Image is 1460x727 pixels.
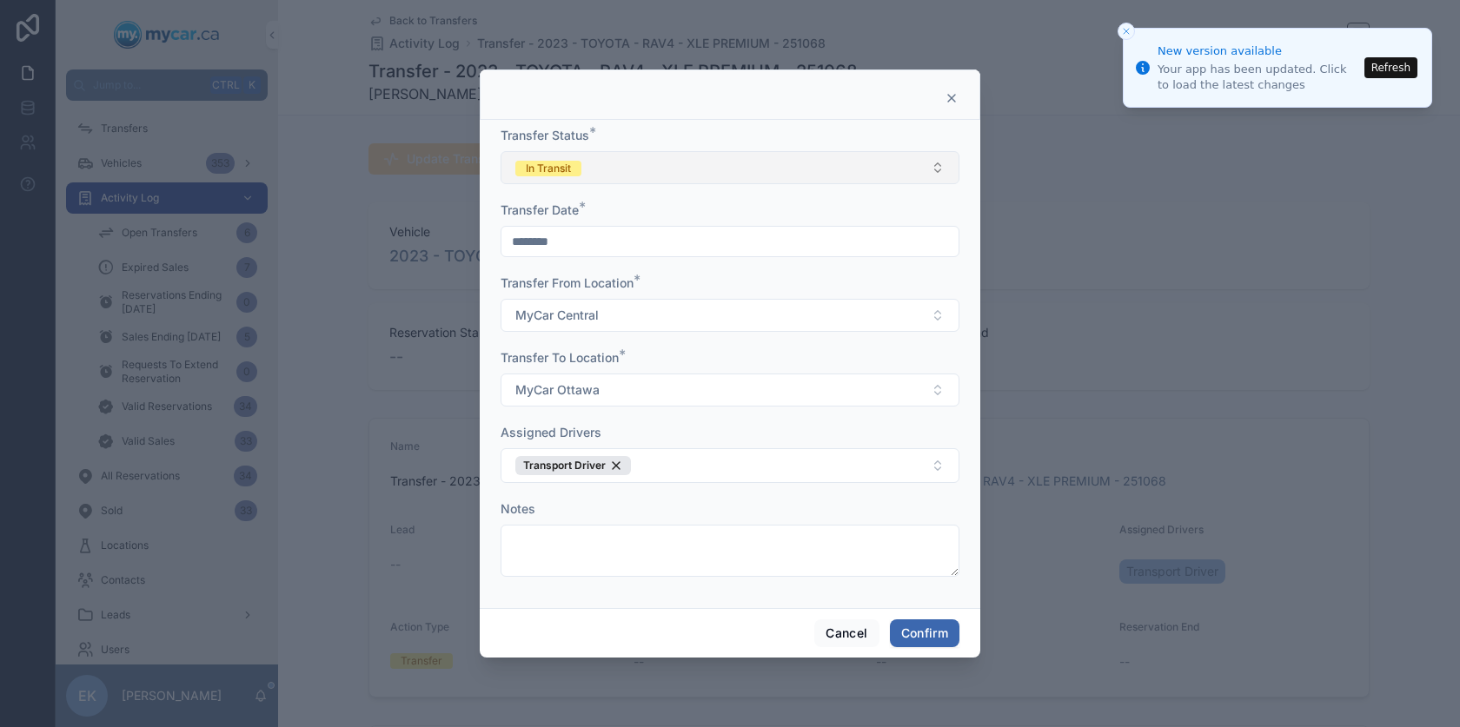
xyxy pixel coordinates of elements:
[501,501,535,516] span: Notes
[526,161,571,176] div: In Transit
[523,459,606,473] span: Transport Driver
[515,381,600,399] span: MyCar Ottawa
[501,299,959,332] button: Select Button
[1364,57,1417,78] button: Refresh
[1118,23,1135,40] button: Close toast
[1158,43,1359,60] div: New version available
[501,425,601,440] span: Assigned Drivers
[501,350,619,365] span: Transfer To Location
[515,456,631,475] button: Unselect 88
[501,373,959,406] button: Select Button
[890,619,959,647] button: Confirm
[501,202,579,217] span: Transfer Date
[501,128,589,142] span: Transfer Status
[814,619,879,647] button: Cancel
[515,307,599,324] span: MyCar Central
[1158,62,1359,93] div: Your app has been updated. Click to load the latest changes
[501,448,959,483] button: Select Button
[501,275,634,290] span: Transfer From Location
[501,151,959,184] button: Select Button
